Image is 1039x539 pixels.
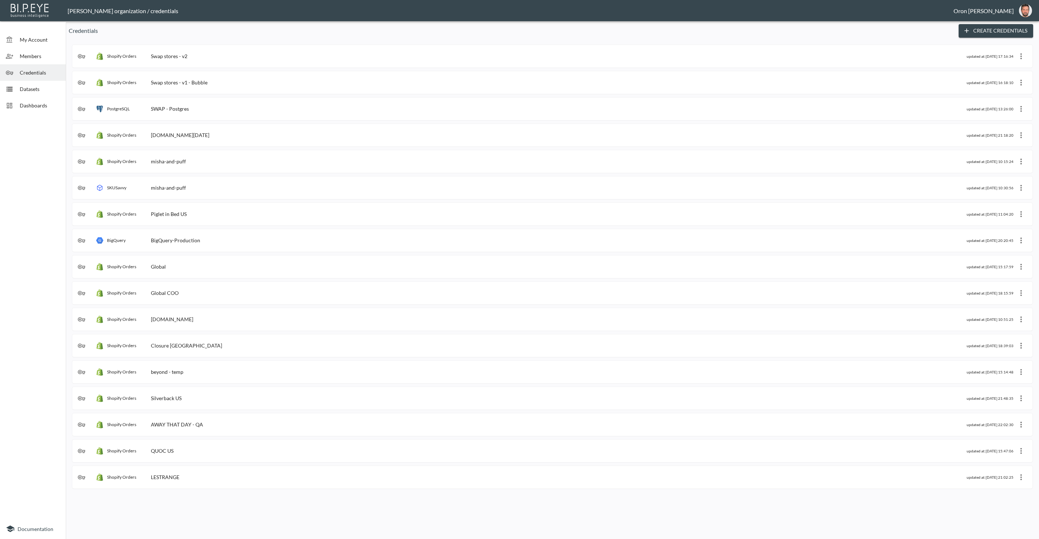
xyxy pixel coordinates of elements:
[107,132,136,138] p: Shopify Orders
[107,80,136,85] p: Shopify Orders
[96,447,103,455] img: shopify orders
[151,237,200,243] div: BigQuery-Production
[1015,103,1027,115] button: more
[107,53,136,59] p: Shopify Orders
[151,106,189,112] div: SWAP - Postgres
[20,102,60,109] span: Dashboards
[967,133,1013,137] div: updated at: [DATE] 21:18:20
[151,185,186,191] div: misha-and-puff
[1015,471,1027,483] button: more
[96,342,103,349] img: shopify orders
[967,265,1013,269] div: updated at: [DATE] 15:17:59
[107,106,130,111] p: PostgreSQL
[1015,208,1027,220] button: more
[1014,2,1037,19] button: oron@bipeye.com
[107,159,136,164] p: Shopify Orders
[6,524,60,533] a: Documentation
[151,132,209,138] div: [DOMAIN_NAME][DATE]
[967,449,1013,453] div: updated at: [DATE] 15:47:06
[151,79,208,86] div: Swap stores - v1 - Bubble
[107,264,136,269] p: Shopify Orders
[151,158,186,164] div: misha-and-puff
[69,26,953,35] p: Credentials
[96,421,103,428] img: shopify orders
[1015,261,1027,273] button: more
[151,211,187,217] div: Piglet in Bed US
[151,290,179,296] div: Global COO
[967,159,1013,164] div: updated at: [DATE] 10:15:24
[151,316,193,322] div: [DOMAIN_NAME]
[1015,419,1027,430] button: more
[967,317,1013,322] div: updated at: [DATE] 10:51:25
[1015,182,1027,194] button: more
[151,395,182,401] div: Silverback US
[151,474,179,480] div: LESTRANGE
[967,54,1013,58] div: updated at: [DATE] 17:16:34
[20,85,60,93] span: Datasets
[151,53,187,59] div: Swap stores - v2
[107,369,136,375] p: Shopify Orders
[967,396,1013,401] div: updated at: [DATE] 21:48:35
[1015,50,1027,62] button: more
[96,158,103,165] img: shopify orders
[967,343,1013,348] div: updated at: [DATE] 18:39:03
[967,186,1013,190] div: updated at: [DATE] 10:30:56
[96,184,103,191] img: SKUSavvy
[96,132,103,139] img: shopify orders
[20,69,60,76] span: Credentials
[107,474,136,480] p: Shopify Orders
[107,448,136,453] p: Shopify Orders
[967,238,1013,243] div: updated at: [DATE] 20:20:45
[1015,314,1027,325] button: more
[1015,366,1027,378] button: more
[96,210,103,218] img: shopify orders
[107,343,136,348] p: Shopify Orders
[107,185,126,190] p: SKUSavvy
[1015,287,1027,299] button: more
[151,263,166,270] div: Global
[18,526,53,532] span: Documentation
[107,211,136,217] p: Shopify Orders
[959,24,1033,38] button: Create Credentials
[954,7,1014,14] div: Oron [PERSON_NAME]
[96,316,103,323] img: shopify orders
[967,212,1013,216] div: updated at: [DATE] 11:04:20
[1015,156,1027,167] button: more
[107,395,136,401] p: Shopify Orders
[96,79,103,86] img: shopify orders
[1015,77,1027,88] button: more
[96,237,103,244] img: big query icon
[96,53,103,60] img: shopify orders
[967,422,1013,427] div: updated at: [DATE] 22:02:30
[1019,4,1032,17] img: f7df4f0b1e237398fe25aedd0497c453
[20,36,60,43] span: My Account
[96,105,103,113] img: postgres icon
[151,342,222,349] div: Closure [GEOGRAPHIC_DATA]
[967,370,1013,374] div: updated at: [DATE] 15:14:48
[96,289,103,297] img: shopify orders
[967,80,1013,85] div: updated at: [DATE] 16:18:10
[1015,235,1027,246] button: more
[107,238,126,243] p: BigQuery
[96,395,103,402] img: shopify orders
[967,475,1013,479] div: updated at: [DATE] 21:02:25
[151,421,203,428] div: AWAY THAT DAY - QA
[9,2,51,18] img: bipeye-logo
[1015,340,1027,352] button: more
[1015,129,1027,141] button: more
[151,448,174,454] div: QUOC US
[68,7,954,14] div: [PERSON_NAME] organization / credentials
[967,291,1013,295] div: updated at: [DATE] 18:15:59
[107,316,136,322] p: Shopify Orders
[967,107,1013,111] div: updated at: [DATE] 13:26:00
[20,52,60,60] span: Members
[96,474,103,481] img: shopify orders
[151,369,183,375] div: beyond - temp
[96,263,103,270] img: shopify orders
[107,422,136,427] p: Shopify Orders
[107,290,136,296] p: Shopify Orders
[1015,445,1027,457] button: more
[1015,392,1027,404] button: more
[96,368,103,376] img: shopify orders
